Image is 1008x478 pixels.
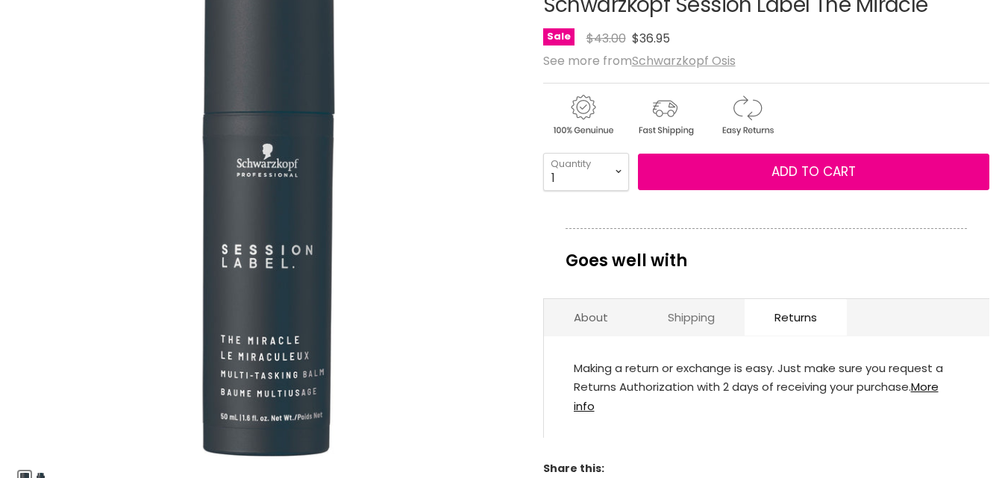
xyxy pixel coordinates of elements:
[638,299,745,336] a: Shipping
[543,153,629,190] select: Quantity
[544,299,638,336] a: About
[543,28,575,45] span: Sale
[638,154,989,191] button: Add to cart
[632,30,670,47] span: $36.95
[771,163,856,180] span: Add to cart
[566,228,967,277] p: Goes well with
[632,52,736,69] a: Schwarzkopf Osis
[625,92,704,138] img: shipping.gif
[543,92,622,138] img: genuine.gif
[707,92,786,138] img: returns.gif
[745,299,847,336] a: Returns
[543,52,736,69] span: See more from
[586,30,626,47] span: $43.00
[543,461,604,476] span: Share this:
[574,379,939,414] a: More info
[574,359,960,416] div: Making a return or exchange is easy. Just make sure you request a Returns Authorization with 2 da...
